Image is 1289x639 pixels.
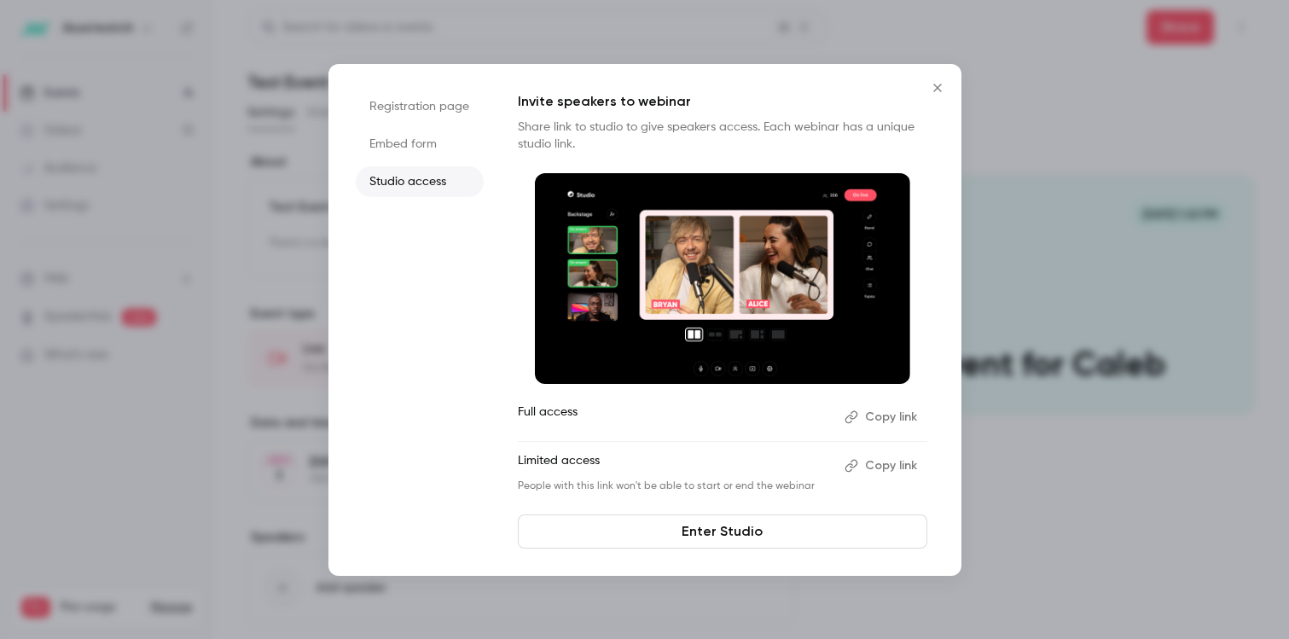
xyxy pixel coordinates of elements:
p: People with this link won't be able to start or end the webinar [518,479,831,493]
img: Invite speakers to webinar [535,173,910,385]
button: Copy link [838,452,927,479]
p: Full access [518,404,831,431]
li: Embed form [356,129,484,160]
p: Invite speakers to webinar [518,91,927,112]
a: Enter Studio [518,514,927,549]
button: Close [920,71,955,105]
li: Registration page [356,91,484,122]
p: Limited access [518,452,831,479]
p: Share link to studio to give speakers access. Each webinar has a unique studio link. [518,119,927,153]
li: Studio access [356,166,484,197]
button: Copy link [838,404,927,431]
